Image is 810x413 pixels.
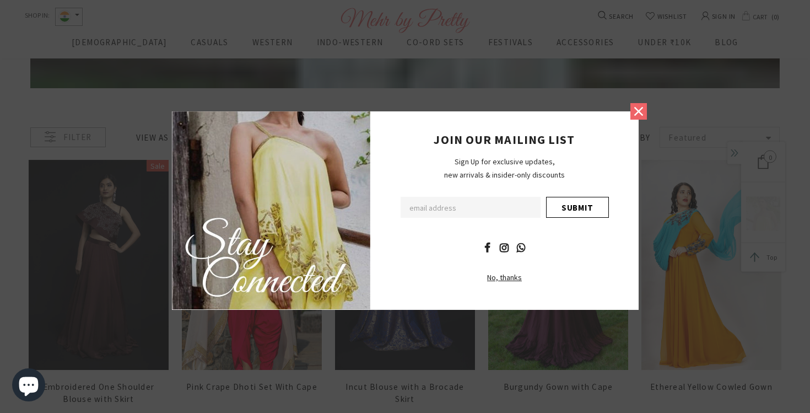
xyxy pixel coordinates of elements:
[546,197,609,218] input: Submit
[434,132,575,147] span: JOIN OUR MAILING LIST
[9,368,48,404] inbox-online-store-chat: Shopify online store chat
[630,103,647,120] a: Close
[401,197,541,218] input: Email Address
[444,157,565,180] span: Sign Up for exclusive updates, new arrivals & insider-only discounts
[487,272,522,282] span: No, thanks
